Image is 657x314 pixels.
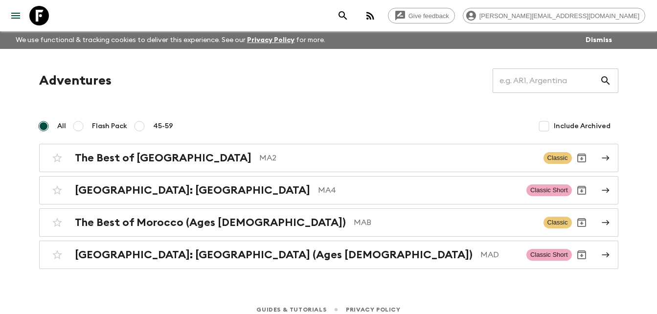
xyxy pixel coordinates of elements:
p: MAD [480,249,519,261]
a: Privacy Policy [247,37,295,44]
p: MAB [354,217,536,228]
button: Archive [572,180,591,200]
span: Give feedback [403,12,454,20]
h2: [GEOGRAPHIC_DATA]: [GEOGRAPHIC_DATA] [75,184,310,197]
span: Include Archived [554,121,611,131]
p: MA2 [259,152,536,164]
span: [PERSON_NAME][EMAIL_ADDRESS][DOMAIN_NAME] [474,12,645,20]
button: menu [6,6,25,25]
h2: [GEOGRAPHIC_DATA]: [GEOGRAPHIC_DATA] (Ages [DEMOGRAPHIC_DATA]) [75,248,473,261]
a: [GEOGRAPHIC_DATA]: [GEOGRAPHIC_DATA] (Ages [DEMOGRAPHIC_DATA])MADClassic ShortArchive [39,241,618,269]
span: Classic Short [526,184,572,196]
button: search adventures [333,6,353,25]
span: Classic [544,217,572,228]
button: Archive [572,245,591,265]
h2: The Best of [GEOGRAPHIC_DATA] [75,152,251,164]
div: [PERSON_NAME][EMAIL_ADDRESS][DOMAIN_NAME] [463,8,645,23]
a: Give feedback [388,8,455,23]
span: Classic Short [526,249,572,261]
span: Classic [544,152,572,164]
span: Flash Pack [92,121,127,131]
a: [GEOGRAPHIC_DATA]: [GEOGRAPHIC_DATA]MA4Classic ShortArchive [39,176,618,204]
span: 45-59 [153,121,173,131]
p: MA4 [318,184,519,196]
input: e.g. AR1, Argentina [493,67,600,94]
h2: The Best of Morocco (Ages [DEMOGRAPHIC_DATA]) [75,216,346,229]
span: All [57,121,66,131]
h1: Adventures [39,71,112,90]
button: Archive [572,148,591,168]
a: The Best of [GEOGRAPHIC_DATA]MA2ClassicArchive [39,144,618,172]
button: Dismiss [583,33,614,47]
a: The Best of Morocco (Ages [DEMOGRAPHIC_DATA])MABClassicArchive [39,208,618,237]
p: We use functional & tracking cookies to deliver this experience. See our for more. [12,31,329,49]
button: Archive [572,213,591,232]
